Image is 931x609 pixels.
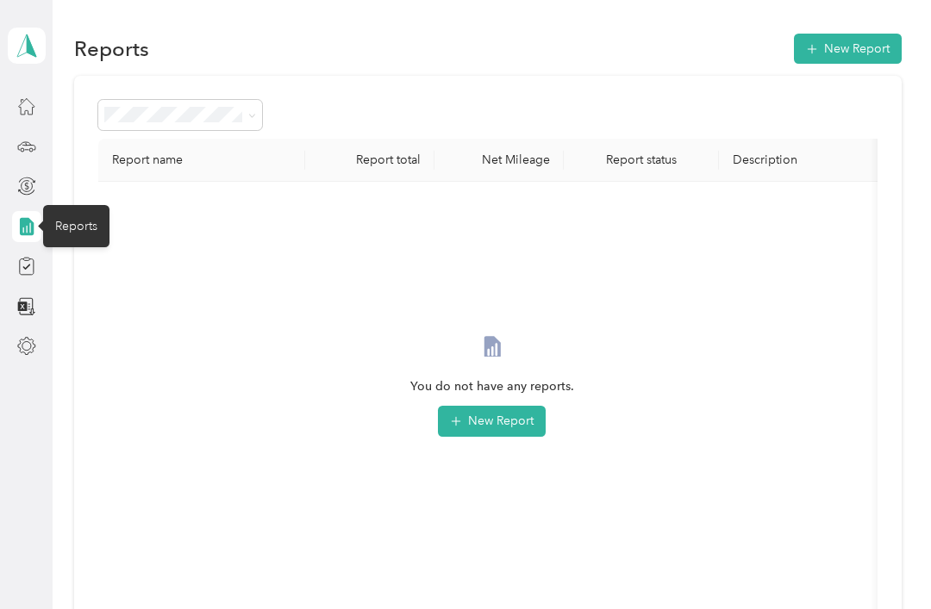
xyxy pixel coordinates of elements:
th: Report name [98,139,305,182]
div: Reports [43,205,109,247]
th: Report total [305,139,434,182]
div: Report status [578,152,705,167]
span: You do not have any reports. [410,377,574,396]
th: Description [719,139,891,182]
button: New Report [794,34,902,64]
th: Net Mileage [434,139,564,182]
h1: Reports [74,40,149,58]
button: New Report [438,406,546,437]
iframe: Everlance-gr Chat Button Frame [834,513,931,609]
